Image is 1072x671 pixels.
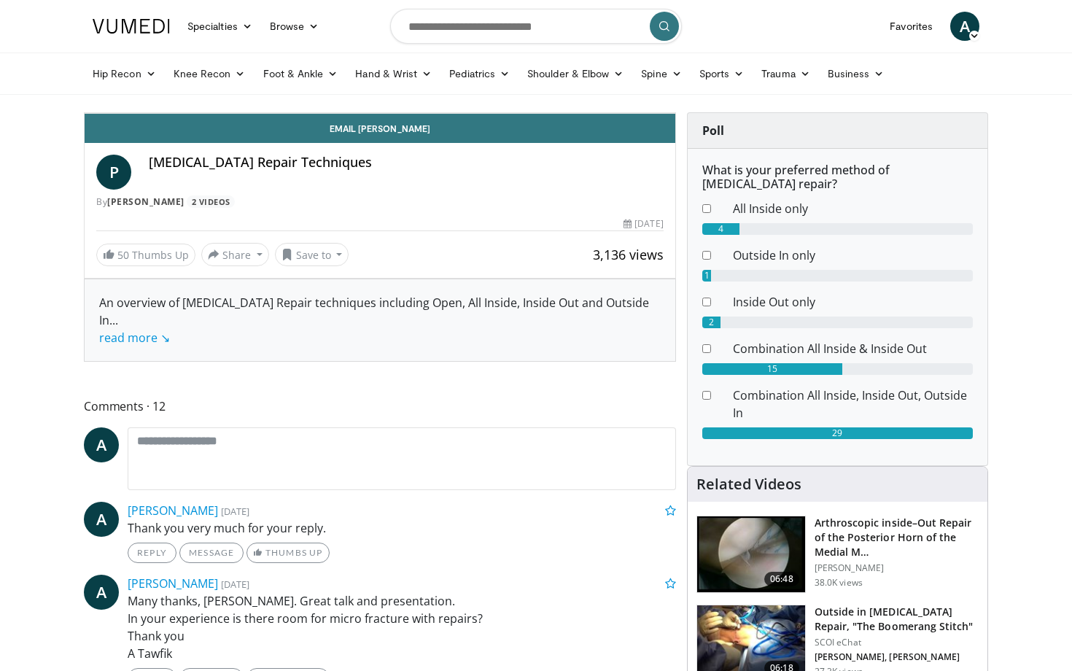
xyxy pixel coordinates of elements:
a: A [84,502,119,537]
a: [PERSON_NAME] [128,503,218,519]
div: An overview of [MEDICAL_DATA] Repair techniques including Open, All Inside, Inside Out and Outsid... [99,294,661,346]
img: VuMedi Logo [93,19,170,34]
small: [DATE] [221,505,249,518]
div: 15 [702,363,842,375]
a: A [950,12,979,41]
a: Favorites [881,12,941,41]
a: Hip Recon [84,59,165,88]
a: Shoulder & Elbow [518,59,632,88]
span: 06:48 [764,572,799,586]
a: Trauma [753,59,819,88]
input: Search topics, interventions [390,9,682,44]
strong: Poll [702,123,724,139]
button: Save to [275,243,349,266]
h4: [MEDICAL_DATA] Repair Techniques [149,155,664,171]
a: Email [PERSON_NAME] [85,114,675,143]
a: Hand & Wrist [346,59,440,88]
a: Spine [632,59,690,88]
div: 2 [702,317,721,328]
a: Specialties [179,12,261,41]
button: Share [201,243,269,266]
h4: Related Videos [696,476,801,493]
a: Business [819,59,893,88]
a: 06:48 Arthroscopic inside–Out Repair of the Posterior Horn of the Medial M… [PERSON_NAME] 38.0K v... [696,516,979,593]
p: [PERSON_NAME] [815,562,979,574]
span: 50 [117,248,129,262]
div: 1 [702,270,712,282]
dd: Combination All Inside & Inside Out [722,340,984,357]
span: 3,136 views [593,246,664,263]
p: SCOI eChat [815,637,979,648]
a: Sports [691,59,753,88]
a: Reply [128,543,176,563]
h3: Arthroscopic inside–Out Repair of the Posterior Horn of the Medial M… [815,516,979,559]
div: [DATE] [624,217,663,230]
video-js: Video Player [85,113,675,114]
a: Foot & Ankle [255,59,347,88]
a: Knee Recon [165,59,255,88]
a: [PERSON_NAME] [107,195,185,208]
dd: Inside Out only [722,293,984,311]
p: 38.0K views [815,577,863,589]
p: Thank you very much for your reply. [128,519,676,537]
small: [DATE] [221,578,249,591]
a: A [84,575,119,610]
dd: Combination All Inside, Inside Out, Outside In [722,387,984,422]
a: Browse [261,12,328,41]
dd: All Inside only [722,200,984,217]
h6: What is your preferred method of [MEDICAL_DATA] repair? [702,163,973,191]
div: 4 [702,223,739,235]
div: 29 [702,427,973,439]
dd: Outside In only [722,247,984,264]
a: [PERSON_NAME] [128,575,218,592]
a: Pediatrics [440,59,518,88]
h3: Outside in [MEDICAL_DATA] Repair, "The Boomerang Stitch" [815,605,979,634]
div: By [96,195,664,209]
a: P [96,155,131,190]
p: Many thanks, [PERSON_NAME]. Great talk and presentation. In your experience is there room for mic... [128,592,676,662]
a: 2 Videos [187,195,235,208]
img: baen_1.png.150x105_q85_crop-smart_upscale.jpg [697,516,805,592]
a: Thumbs Up [246,543,329,563]
a: A [84,427,119,462]
p: [PERSON_NAME], [PERSON_NAME] [815,651,979,663]
a: 50 Thumbs Up [96,244,195,266]
span: Comments 12 [84,397,676,416]
a: Message [179,543,244,563]
a: read more ↘ [99,330,170,346]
